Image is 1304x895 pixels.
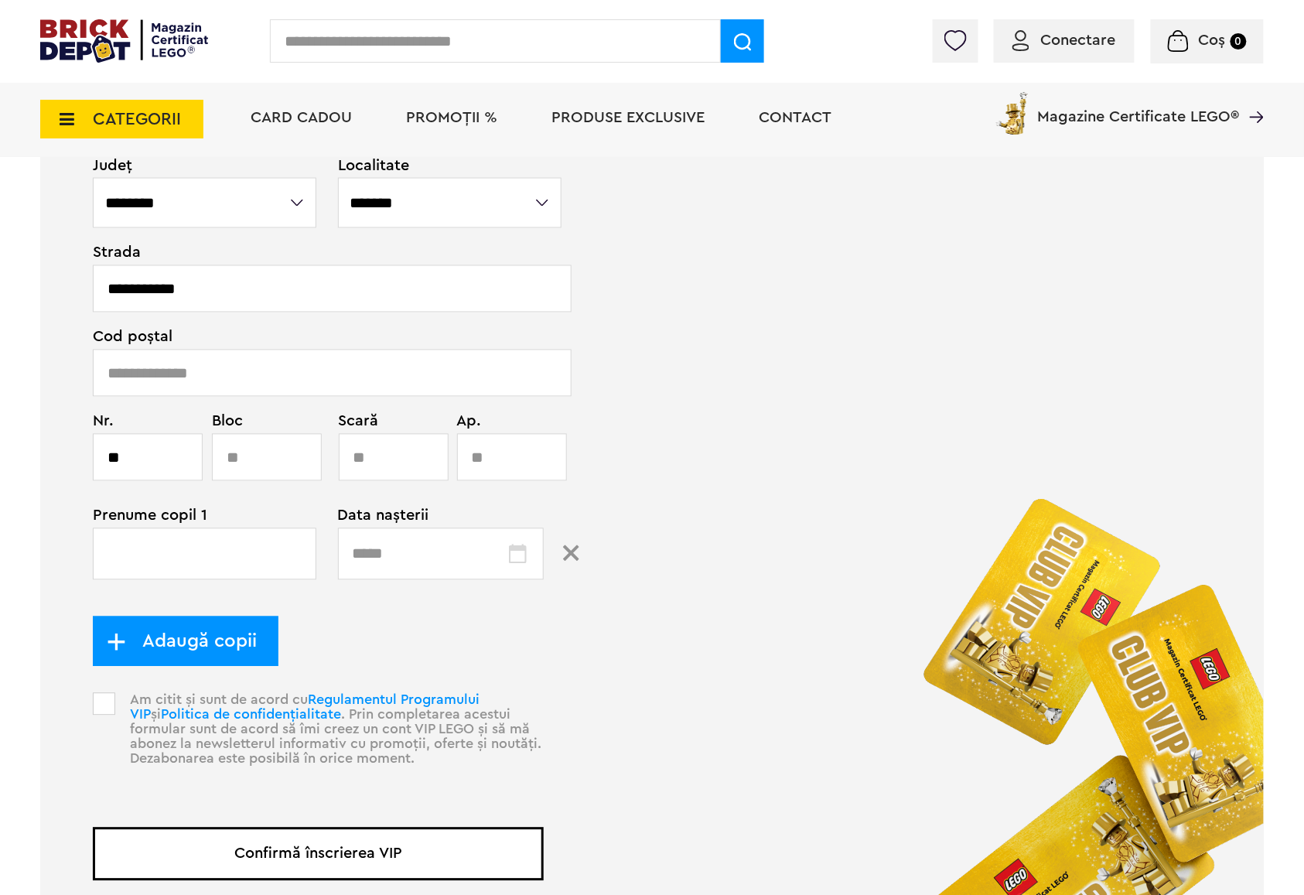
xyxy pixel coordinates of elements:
span: Ap. [457,414,521,429]
span: Scară [339,414,420,429]
span: CATEGORII [93,111,181,128]
span: Județ [93,158,319,173]
span: Bloc [212,414,313,429]
span: Magazine Certificate LEGO® [1038,89,1240,125]
a: Conectare [1012,32,1116,48]
p: Am citit și sunt de acord cu și . Prin completarea acestui formular sunt de acord să îmi creez un... [120,693,544,793]
span: Adaugă copii [126,633,257,650]
a: Magazine Certificate LEGO® [1240,89,1264,104]
span: Nr. [93,414,194,429]
img: add_child [107,633,126,652]
span: Localitate [339,158,544,173]
button: Confirmă înscrierea VIP [93,828,544,881]
a: Produse exclusive [551,110,705,125]
a: PROMOȚII % [406,110,497,125]
small: 0 [1231,33,1247,50]
img: Group%201224.svg [563,545,579,562]
a: Card Cadou [251,110,352,125]
a: Politica de confidențialitate [161,708,341,722]
span: Coș [1199,32,1226,48]
a: Contact [759,110,831,125]
a: Regulamentul Programului VIP [130,693,480,722]
span: Data nașterii [338,508,544,524]
span: Prenume copil 1 [93,508,299,524]
span: Cod poștal [93,330,544,345]
span: Conectare [1041,32,1116,48]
